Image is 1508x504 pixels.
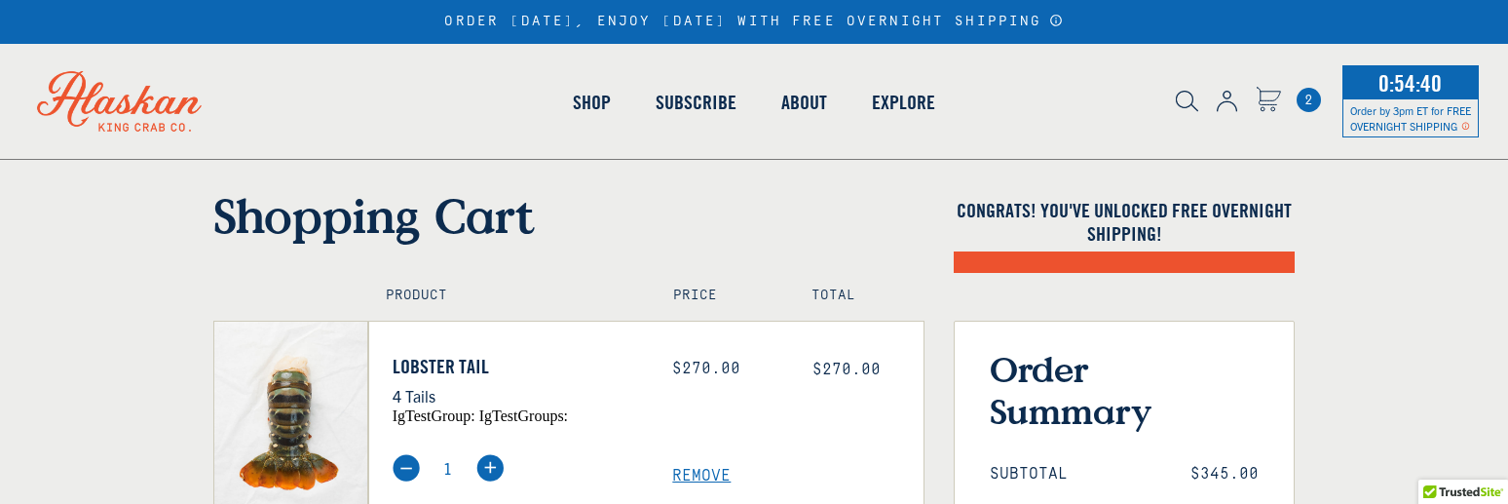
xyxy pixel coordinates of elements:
[393,454,420,482] img: minus
[954,199,1295,246] h4: Congrats! You've unlocked FREE OVERNIGHT SHIPPING!
[990,348,1259,432] h3: Order Summary
[1256,87,1281,115] a: Cart
[672,360,783,378] div: $270.00
[1049,14,1064,27] a: Announcement Bar Modal
[672,467,924,485] a: Remove
[1461,119,1470,133] span: Shipping Notice Icon
[393,355,644,378] a: Lobster Tail
[1297,88,1321,112] span: 2
[1297,88,1321,112] a: Cart
[811,288,907,304] h4: Total
[479,407,568,424] span: igTestGroups:
[393,407,475,424] span: igTestGroup:
[10,44,229,159] img: Alaskan King Crab Co. logo
[812,361,881,378] span: $270.00
[386,288,632,304] h4: Product
[393,383,644,408] p: 4 Tails
[673,288,769,304] h4: Price
[1176,91,1198,112] img: search
[1374,63,1447,102] span: 0:54:40
[990,465,1068,484] span: Subtotal
[213,187,924,244] h1: Shopping Cart
[444,14,1063,30] div: ORDER [DATE], ENJOY [DATE] WITH FREE OVERNIGHT SHIPPING
[1190,465,1259,484] span: $345.00
[849,47,958,158] a: Explore
[633,47,759,158] a: Subscribe
[1350,103,1471,133] span: Order by 3pm ET for FREE OVERNIGHT SHIPPING
[550,47,633,158] a: Shop
[476,454,504,482] img: plus
[1217,91,1237,112] img: account
[759,47,849,158] a: About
